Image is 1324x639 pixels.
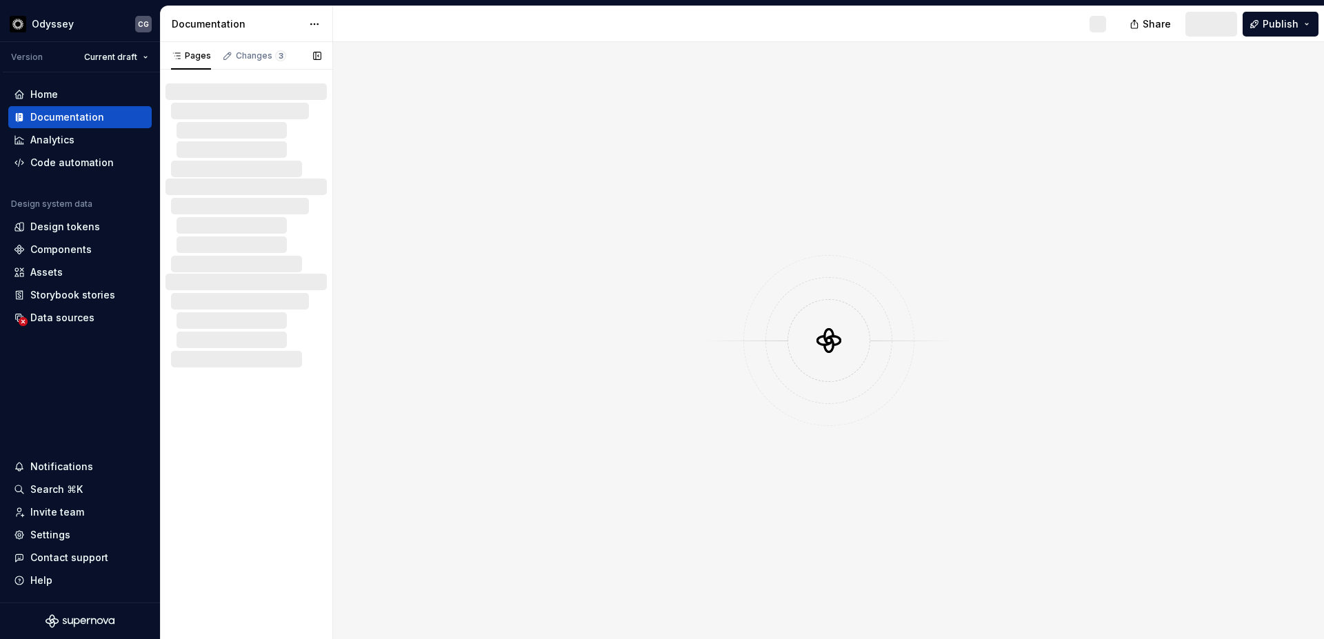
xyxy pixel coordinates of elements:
div: CG [138,19,149,30]
div: Pages [171,50,211,61]
button: Publish [1243,12,1318,37]
span: Share [1143,17,1171,31]
div: Design system data [11,199,92,210]
div: Invite team [30,505,84,519]
a: Design tokens [8,216,152,238]
svg: Supernova Logo [46,614,114,628]
button: Share [1123,12,1180,37]
div: Contact support [30,551,108,565]
span: 3 [275,50,286,61]
div: Version [11,52,43,63]
div: Notifications [30,460,93,474]
div: Code automation [30,156,114,170]
div: Help [30,574,52,587]
div: Components [30,243,92,256]
div: Analytics [30,133,74,147]
a: Documentation [8,106,152,128]
div: Documentation [172,17,302,31]
a: Settings [8,524,152,546]
a: Home [8,83,152,105]
button: Search ⌘K [8,478,152,500]
div: Storybook stories [30,288,115,302]
button: Contact support [8,547,152,569]
div: Settings [30,528,70,542]
a: Storybook stories [8,284,152,306]
button: Current draft [78,48,154,67]
img: c755af4b-9501-4838-9b3a-04de1099e264.png [10,16,26,32]
span: Publish [1263,17,1298,31]
div: Search ⌘K [30,483,83,496]
span: Current draft [84,52,137,63]
button: Notifications [8,456,152,478]
div: Home [30,88,58,101]
div: Changes [236,50,286,61]
a: Assets [8,261,152,283]
a: Data sources [8,307,152,329]
div: Data sources [30,311,94,325]
div: Odyssey [32,17,74,31]
button: OdysseyCG [3,9,157,39]
a: Code automation [8,152,152,174]
div: Assets [30,265,63,279]
div: Documentation [30,110,104,124]
a: Invite team [8,501,152,523]
a: Components [8,239,152,261]
a: Analytics [8,129,152,151]
button: Help [8,569,152,591]
div: Design tokens [30,220,100,234]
